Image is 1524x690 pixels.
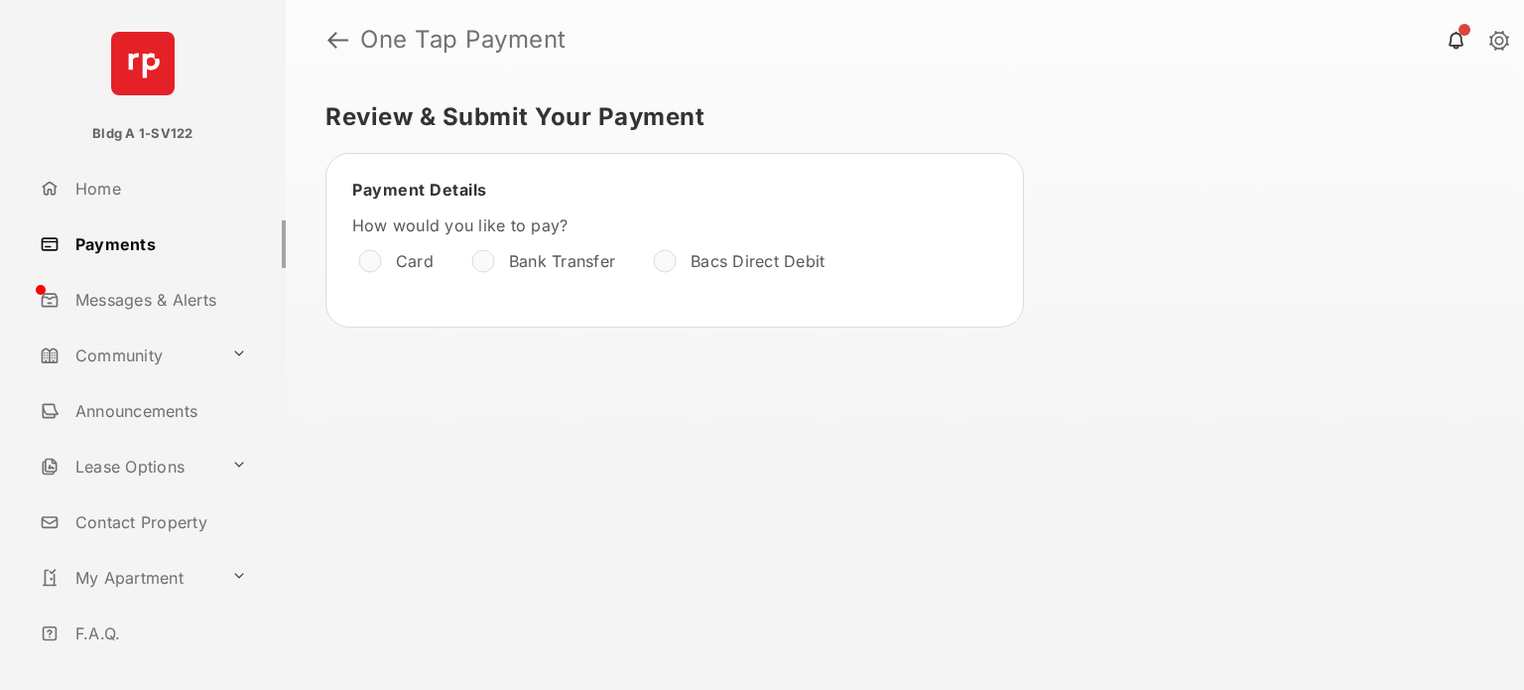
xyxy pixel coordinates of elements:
[32,220,286,268] a: Payments
[352,180,487,200] span: Payment Details
[32,498,286,546] a: Contact Property
[691,251,825,271] label: Bacs Direct Debit
[32,276,286,324] a: Messages & Alerts
[32,332,223,379] a: Community
[32,165,286,212] a: Home
[32,387,286,435] a: Announcements
[32,554,223,602] a: My Apartment
[352,215,948,235] label: How would you like to pay?
[396,251,434,271] label: Card
[111,32,175,95] img: svg+xml;base64,PHN2ZyB4bWxucz0iaHR0cDovL3d3dy53My5vcmcvMjAwMC9zdmciIHdpZHRoPSI2NCIgaGVpZ2h0PSI2NC...
[360,28,567,52] strong: One Tap Payment
[32,610,286,657] a: F.A.Q.
[92,124,192,144] p: Bldg A 1-SV122
[509,251,615,271] label: Bank Transfer
[32,443,223,490] a: Lease Options
[325,105,1468,129] h5: Review & Submit Your Payment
